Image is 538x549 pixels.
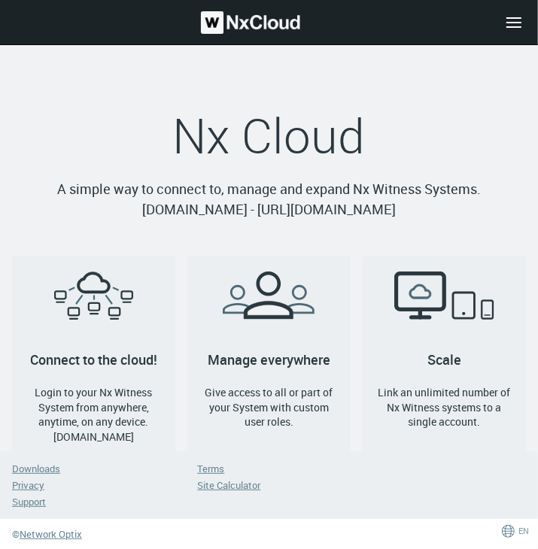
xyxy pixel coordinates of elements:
a: Privacy [12,478,44,492]
h4: Login to your Nx Witness System from anywhere, anytime, on any device. [DOMAIN_NAME] [24,385,163,444]
a: ScaleLink an unlimited number of Nx Witness systems to a single account. [363,256,526,459]
a: Connect to the cloud!Login to your Nx Witness System from anywhere, anytime, on any device. [DOMA... [12,256,175,459]
h2: Scale [363,256,526,370]
span: Network Optix [20,527,82,541]
a: Site Calculator [197,478,260,492]
h2: Connect to the cloud! [12,256,175,370]
button: EN [499,519,536,543]
span: EN [518,525,529,538]
h4: Give access to all or part of your System with custom user roles. [199,385,339,429]
h2: Manage everywhere [187,256,351,370]
span: Nx Cloud [173,103,366,168]
a: Manage everywhereGive access to all or part of your System with custom user roles. [187,256,351,459]
a: Support [12,495,46,508]
a: ©Network Optix [12,527,82,542]
a: Terms [197,462,224,475]
a: Downloads [12,462,60,475]
p: A simple way to connect to, manage and expand Nx Witness Systems. [DOMAIN_NAME] - [URL][DOMAIN_NAME] [12,179,526,220]
img: Nx Cloud logo [201,11,300,34]
h4: Link an unlimited number of Nx Witness systems to a single account. [375,385,514,429]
